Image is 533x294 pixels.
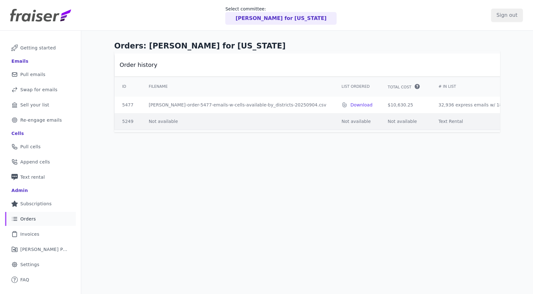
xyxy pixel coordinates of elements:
[20,277,29,283] span: FAQ
[20,201,52,207] span: Subscriptions
[5,83,76,97] a: Swap for emails
[20,45,56,51] span: Getting started
[380,97,431,113] td: $10,630.25
[141,76,334,97] th: Filename
[5,140,76,154] a: Pull cells
[11,130,24,137] div: Cells
[5,41,76,55] a: Getting started
[141,97,334,113] td: [PERSON_NAME]-order-5477-emails-w-cells-available-by_districts-20250904.csv
[225,6,337,12] p: Select committee:
[20,144,41,150] span: Pull cells
[114,41,500,51] h1: Orders: [PERSON_NAME] for [US_STATE]
[20,216,36,222] span: Orders
[20,231,39,237] span: Invoices
[10,9,71,22] img: Fraiser Logo
[20,117,62,123] span: Re-engage emails
[115,76,141,97] th: ID
[115,97,141,113] td: 5477
[11,187,28,194] div: Admin
[5,212,76,226] a: Orders
[5,242,76,256] a: [PERSON_NAME] Performance
[5,258,76,272] a: Settings
[20,159,50,165] span: Append cells
[341,118,372,125] p: Not available
[20,86,57,93] span: Swap for emails
[380,113,431,130] td: Not available
[20,246,68,252] span: [PERSON_NAME] Performance
[11,58,29,64] div: Emails
[5,67,76,81] a: Pull emails
[388,85,411,90] span: Total Cost
[5,155,76,169] a: Append cells
[5,273,76,287] a: FAQ
[5,113,76,127] a: Re-engage emails
[115,113,141,130] td: 5249
[20,174,45,180] span: Text rental
[20,102,49,108] span: Sell your list
[235,15,326,22] p: [PERSON_NAME] for [US_STATE]
[5,227,76,241] a: Invoices
[20,261,39,268] span: Settings
[350,102,372,108] a: Download
[334,76,380,97] th: List Ordered
[5,98,76,112] a: Sell your list
[491,9,523,22] input: Sign out
[225,6,337,25] a: Select committee: [PERSON_NAME] for [US_STATE]
[141,113,334,130] td: Not available
[5,170,76,184] a: Text rental
[20,71,45,78] span: Pull emails
[5,197,76,211] a: Subscriptions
